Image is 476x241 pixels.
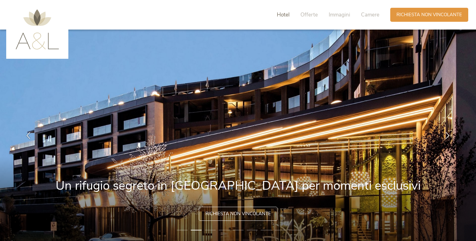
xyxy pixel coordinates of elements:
span: Richiesta non vincolante [396,12,462,18]
span: Offerte [300,11,318,18]
span: Camere [361,11,379,18]
span: Richiesta non vincolante [205,211,271,217]
span: Immagini [329,11,350,18]
span: Hotel [277,11,290,18]
img: AMONTI & LUNARIS Wellnessresort [16,9,59,49]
